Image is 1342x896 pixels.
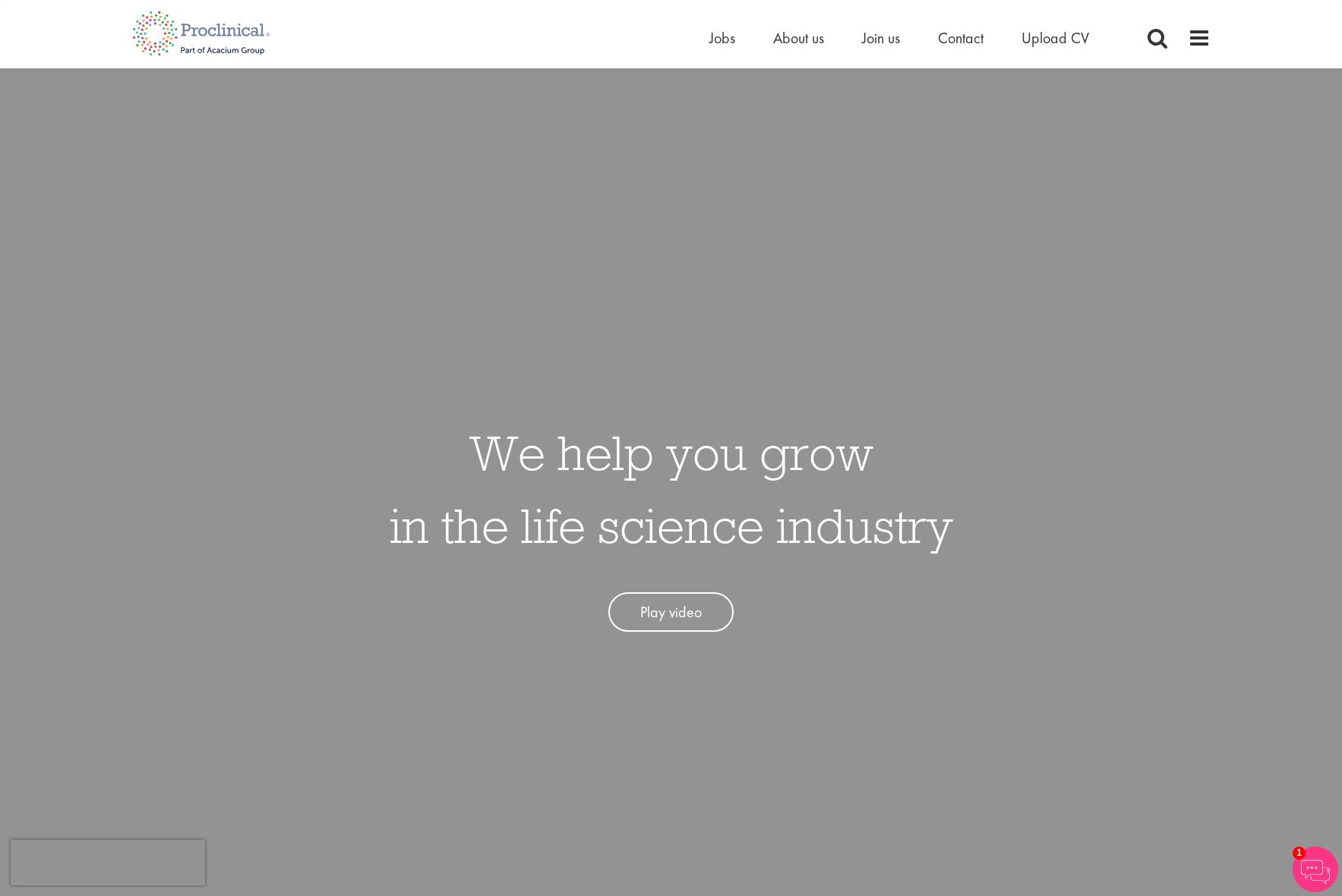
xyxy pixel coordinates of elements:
[862,28,900,48] a: Join us
[608,592,734,633] a: Play video
[938,28,984,48] a: Contact
[709,28,735,48] a: Jobs
[1293,847,1338,892] img: Chatbot
[773,28,824,48] a: About us
[390,416,953,562] h1: We help you grow in the life science industry
[1293,847,1306,860] span: 1
[1021,28,1089,48] a: Upload CV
